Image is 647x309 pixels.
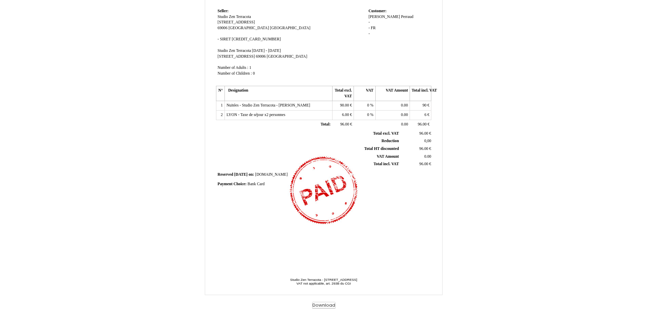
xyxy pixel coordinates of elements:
td: € [332,120,354,129]
span: 6.00 [342,113,349,117]
td: € [400,160,432,168]
th: Designation [224,86,332,101]
span: VAT Amount [377,154,399,159]
span: 96.00 [419,162,428,166]
span: 69006 [218,26,228,30]
span: 96.00 [340,122,349,127]
span: 0,00 [424,139,431,143]
span: - [369,20,370,24]
span: Customer: [369,9,387,13]
td: € [332,111,354,120]
th: Total incl. VAT [410,86,431,101]
span: 90.00 [340,103,349,108]
span: Perraud [401,15,413,19]
span: Total excl. VAT [373,131,399,136]
span: - [218,37,219,41]
td: € [332,101,354,111]
td: € [400,145,432,153]
td: 2 [216,111,224,120]
span: Total: [321,122,330,127]
span: [GEOGRAPHIC_DATA] [229,26,269,30]
span: Bank Card [248,182,265,186]
span: 0.00 [401,103,408,108]
td: 1 [216,101,224,111]
span: 96.00 [418,122,427,127]
span: Studio Zen Terracota [218,15,251,19]
span: LYON - Taxe de séjour x2 personnes [227,113,285,117]
span: Total HT discounted [364,147,399,151]
span: Number of Adults : [218,65,249,70]
span: [GEOGRAPHIC_DATA] [270,26,310,30]
span: 0 [253,71,255,76]
span: 90 [423,103,427,108]
span: Total incl. VAT [374,162,399,166]
span: 0.00 [401,113,408,117]
span: on: [249,172,254,177]
span: Nuitées - Studio Zen Terracota - [PERSON_NAME] [227,103,310,108]
span: [PERSON_NAME] [369,15,400,19]
span: - [369,32,370,36]
span: [DOMAIN_NAME] [255,172,288,177]
span: 6 [425,113,427,117]
td: € [410,111,431,120]
span: 96.00 [419,131,428,136]
span: 1 [249,65,251,70]
span: [STREET_ADDRESS] [218,20,255,24]
td: € [410,120,431,129]
th: N° [216,86,224,101]
td: € [410,101,431,111]
span: [STREET_ADDRESS] [218,54,255,59]
button: Download [312,302,336,309]
td: % [354,111,375,120]
span: 69006 [256,54,266,59]
td: € [400,130,432,137]
span: 96.00 [419,147,428,151]
th: Total excl. VAT [332,86,354,101]
span: [DATE] - [DATE] [252,49,281,53]
span: 0 [367,103,369,108]
span: Seller: [218,9,229,13]
span: 0.00 [401,122,408,127]
span: FR [371,26,376,30]
span: [GEOGRAPHIC_DATA] [267,54,307,59]
span: 0 [367,113,369,117]
th: VAT [354,86,375,101]
span: [DATE] [234,172,248,177]
span: Studio Zen Terracota [218,49,251,53]
td: % [354,101,375,111]
span: Studio Zen Terracota - [STREET_ADDRESS] [290,278,357,282]
span: SIRET [CREDIT_CARD_NUMBER] [220,37,281,41]
span: VAT not applicable, art. 293B du CGI [296,282,351,285]
span: Number of Children : [218,71,252,76]
span: Reduction [381,139,399,143]
span: Payment Choice: [218,182,247,186]
span: Reserved [218,172,233,177]
span: 0.00 [424,154,431,159]
th: VAT Amount [375,86,410,101]
span: - [369,26,370,30]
